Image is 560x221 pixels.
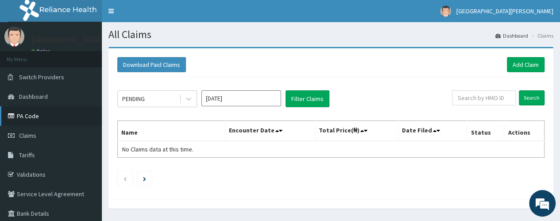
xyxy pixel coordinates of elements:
[143,174,146,182] a: Next page
[19,73,64,81] span: Switch Providers
[529,32,553,39] li: Claims
[123,174,127,182] a: Previous page
[117,57,186,72] button: Download Paid Claims
[4,136,169,167] textarea: Type your message and hit 'Enter'
[504,121,545,141] th: Actions
[51,58,122,148] span: We're online!
[225,121,315,141] th: Encounter Date
[31,36,162,44] p: [GEOGRAPHIC_DATA][PERSON_NAME]
[315,121,398,141] th: Total Price(₦)
[31,48,52,54] a: Online
[398,121,467,141] th: Date Filed
[19,151,35,159] span: Tariffs
[4,27,24,47] img: User Image
[16,44,36,66] img: d_794563401_company_1708531726252_794563401
[118,121,225,141] th: Name
[286,90,329,107] button: Filter Claims
[122,145,193,153] span: No Claims data at this time.
[452,90,516,105] input: Search by HMO ID
[19,93,48,101] span: Dashboard
[440,6,451,17] img: User Image
[108,29,553,40] h1: All Claims
[201,90,281,106] input: Select Month and Year
[495,32,528,39] a: Dashboard
[507,57,545,72] a: Add Claim
[122,94,145,103] div: PENDING
[19,132,36,140] span: Claims
[46,50,149,61] div: Chat with us now
[456,7,553,15] span: [GEOGRAPHIC_DATA][PERSON_NAME]
[519,90,545,105] input: Search
[467,121,504,141] th: Status
[145,4,166,26] div: Minimize live chat window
